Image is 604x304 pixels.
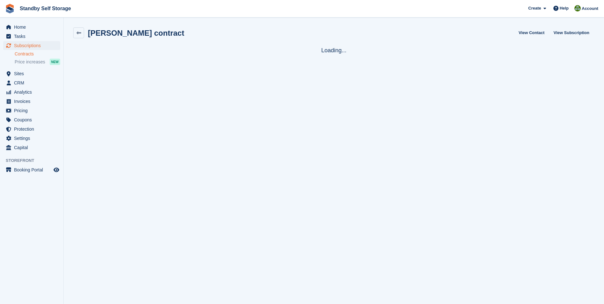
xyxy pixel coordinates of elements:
a: menu [3,41,60,50]
span: CRM [14,78,52,87]
a: menu [3,97,60,106]
a: menu [3,143,60,152]
span: Analytics [14,88,52,97]
span: Account [582,5,598,12]
span: Invoices [14,97,52,106]
a: Contracts [15,51,60,57]
span: Tasks [14,32,52,41]
span: Booking Portal [14,165,52,174]
span: Create [528,5,541,11]
a: menu [3,165,60,174]
a: menu [3,78,60,87]
div: Loading... [73,46,594,55]
a: Price increases NEW [15,58,60,65]
a: View Subscription [551,27,592,38]
a: menu [3,125,60,134]
a: menu [3,115,60,124]
a: menu [3,106,60,115]
span: Help [560,5,569,11]
a: menu [3,88,60,97]
a: menu [3,134,60,143]
a: menu [3,32,60,41]
img: stora-icon-8386f47178a22dfd0bd8f6a31ec36ba5ce8667c1dd55bd0f319d3a0aa187defe.svg [5,4,15,13]
img: Steve Hambridge [574,5,581,11]
span: Sites [14,69,52,78]
a: menu [3,23,60,32]
div: NEW [50,59,60,65]
span: Capital [14,143,52,152]
a: menu [3,69,60,78]
a: Preview store [53,166,60,174]
span: Price increases [15,59,45,65]
a: Standby Self Storage [17,3,74,14]
span: Subscriptions [14,41,52,50]
span: Storefront [6,157,63,164]
span: Protection [14,125,52,134]
span: Coupons [14,115,52,124]
span: Home [14,23,52,32]
a: View Contact [516,27,547,38]
h2: [PERSON_NAME] contract [88,29,184,37]
span: Pricing [14,106,52,115]
span: Settings [14,134,52,143]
